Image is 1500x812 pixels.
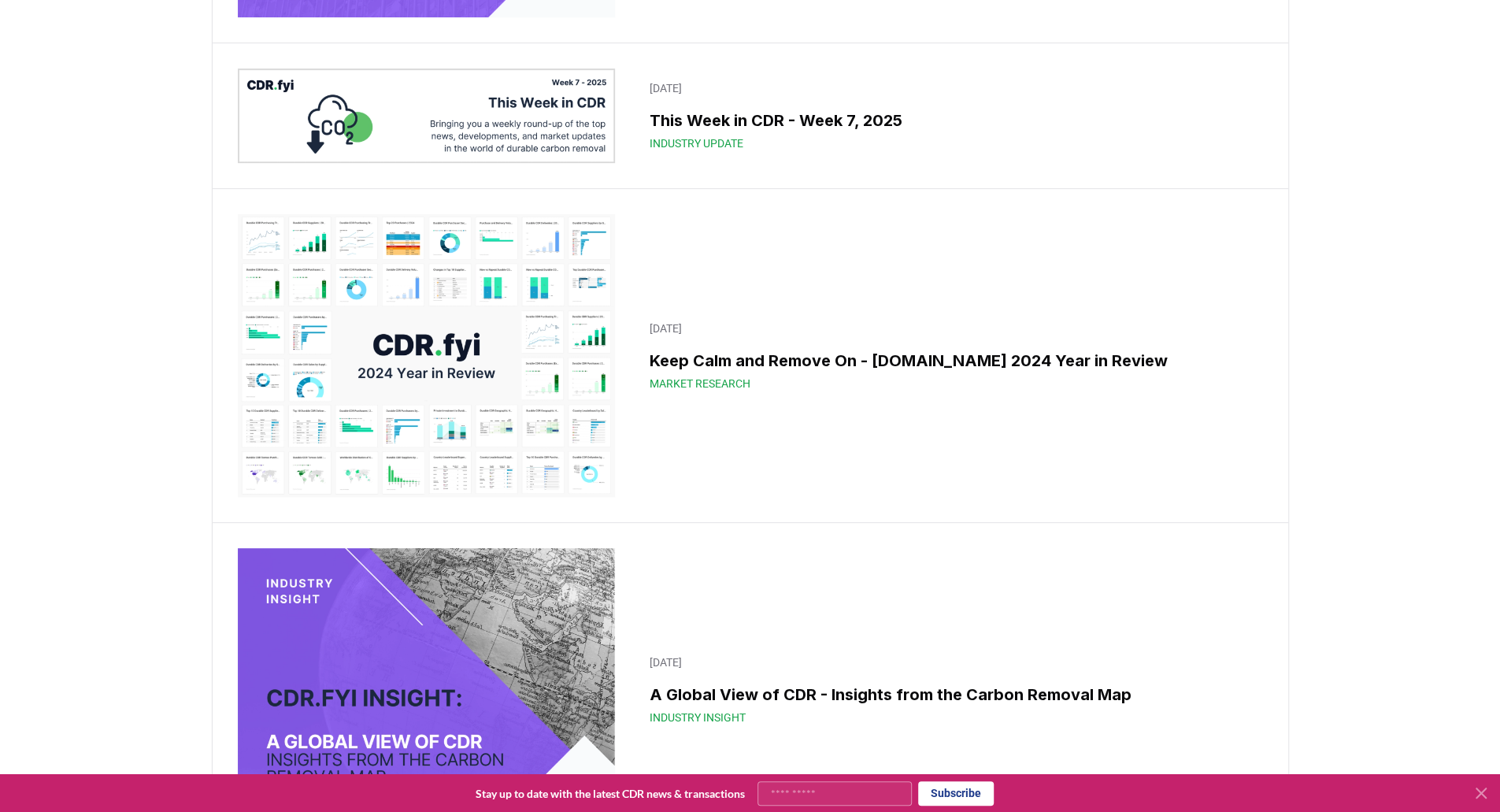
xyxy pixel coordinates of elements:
span: Market Research [650,376,750,391]
span: Industry Insight [650,710,746,725]
h3: Keep Calm and Remove On - [DOMAIN_NAME] 2024 Year in Review [650,349,1253,373]
p: [DATE] [650,321,1253,336]
img: Keep Calm and Remove On - CDR.fyi 2024 Year in Review blog post image [238,214,616,498]
p: [DATE] [650,654,1253,670]
span: Industry Update [650,135,743,151]
a: [DATE]This Week in CDR - Week 7, 2025Industry Update [640,71,1262,161]
a: [DATE]Keep Calm and Remove On - [DOMAIN_NAME] 2024 Year in ReviewMarket Research [640,311,1262,401]
a: [DATE]A Global View of CDR - Insights from the Carbon Removal MapIndustry Insight [640,645,1262,735]
h3: This Week in CDR - Week 7, 2025 [650,109,1253,132]
h3: A Global View of CDR - Insights from the Carbon Removal Map [650,683,1253,706]
p: [DATE] [650,80,1253,96]
img: This Week in CDR - Week 7, 2025 blog post image [238,69,616,163]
